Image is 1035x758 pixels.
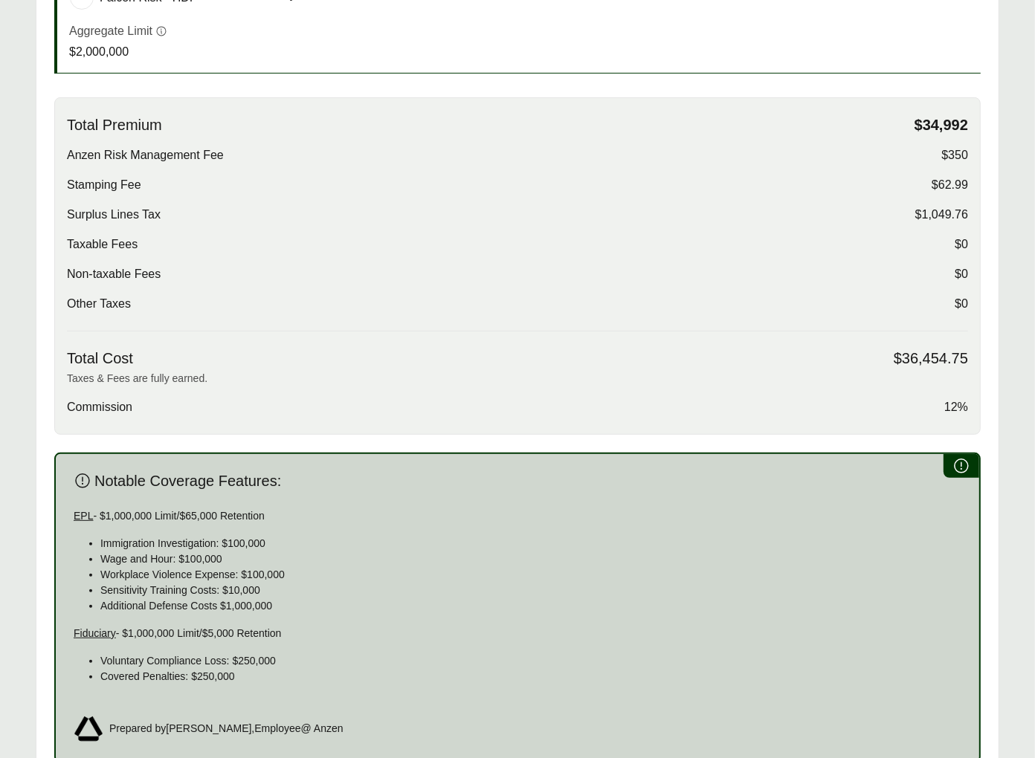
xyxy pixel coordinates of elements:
span: $34,992 [915,116,968,135]
span: Notable Coverage Features: [94,472,281,490]
span: $1,049.76 [915,206,968,224]
p: - $1,000,000 Limit/$65,000 Retention [74,508,961,524]
p: Taxes & Fees are fully earned. [67,371,968,386]
span: Total Cost [67,349,133,368]
p: $2,000,000 [69,43,167,61]
p: Aggregate Limit [69,22,152,40]
span: $0 [955,265,968,283]
u: Fiduciary [74,627,116,639]
p: Immigration Investigation: $100,000 [100,536,961,551]
span: Prepared by [PERSON_NAME] , Employee @ Anzen [109,721,344,736]
span: Stamping Fee [67,176,141,194]
p: Wage and Hour: $100,000 [100,551,961,567]
p: Voluntary Compliance Loss: $250,000 [100,653,961,669]
span: $62.99 [932,176,968,194]
p: Sensitivity Training Costs: $10,000 [100,583,961,598]
span: $0 [955,236,968,253]
span: Total Premium [67,116,162,135]
u: EPL [74,510,93,522]
span: $350 [941,146,968,164]
p: Additional Defense Costs $1,000,000 [100,598,961,614]
span: Anzen Risk Management Fee [67,146,224,164]
span: Non-taxable Fees [67,265,161,283]
span: Taxable Fees [67,236,138,253]
span: Surplus Lines Tax [67,206,161,224]
span: $36,454.75 [894,349,968,368]
span: 12% [944,398,968,416]
p: Workplace Violence Expense: $100,000 [100,567,961,583]
p: Covered Penalties: $250,000 [100,669,961,684]
span: Commission [67,398,132,416]
p: - $1,000,000 Limit/$5,000 Retention [74,626,961,641]
span: Other Taxes [67,295,131,313]
span: $0 [955,295,968,313]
